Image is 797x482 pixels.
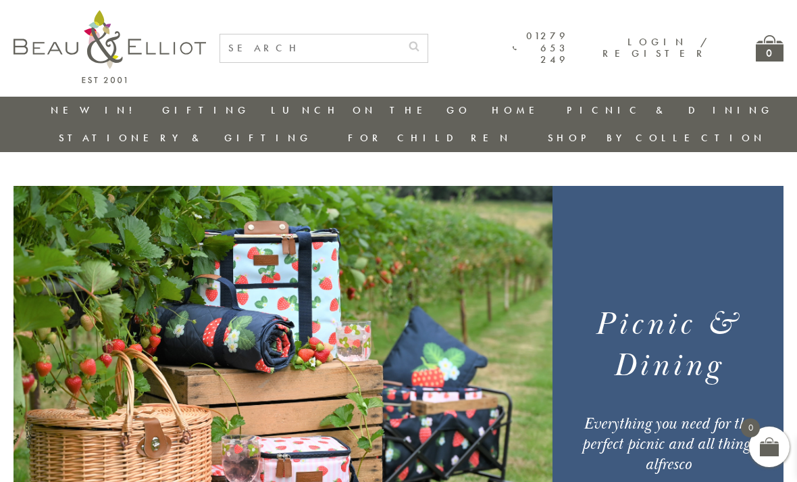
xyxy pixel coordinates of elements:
a: New in! [51,103,141,117]
img: logo [14,10,206,83]
a: For Children [348,131,512,145]
div: Everything you need for the perfect picnic and all things alfresco [564,414,772,475]
a: Home [492,103,546,117]
a: Gifting [162,103,250,117]
a: Shop by collection [548,131,766,145]
span: 0 [741,418,760,437]
a: Picnic & Dining [567,103,773,117]
a: 01279 653 249 [513,30,569,66]
a: Login / Register [602,35,709,60]
a: 0 [756,35,783,62]
a: Lunch On The Go [271,103,471,117]
a: Stationery & Gifting [59,131,312,145]
input: SEARCH [220,34,401,62]
h1: Picnic & Dining [564,304,772,387]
